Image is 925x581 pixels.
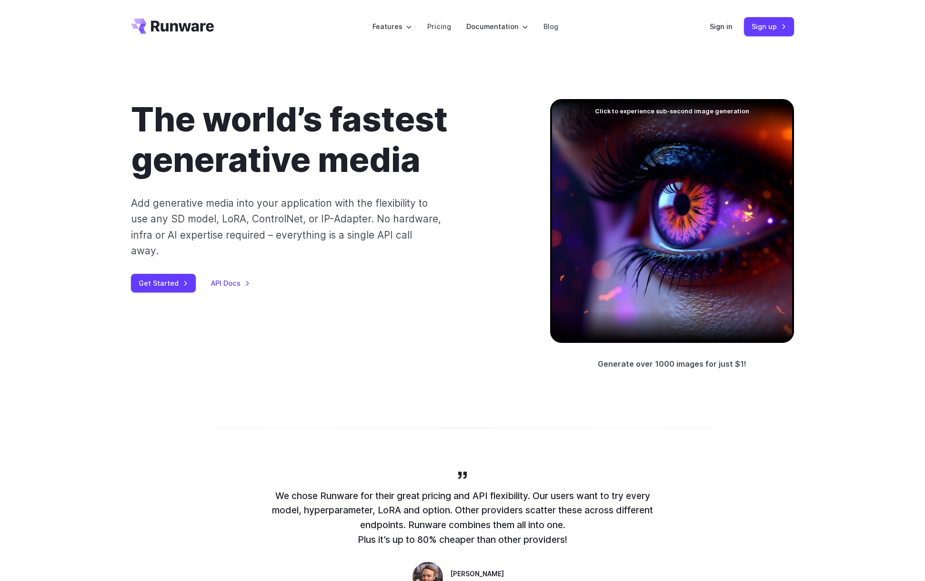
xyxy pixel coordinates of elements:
[451,569,504,580] span: [PERSON_NAME]
[131,99,520,180] h1: The world’s fastest generative media
[131,19,214,34] a: Go to /
[710,21,733,32] a: Sign in
[372,21,412,32] label: Features
[131,195,442,259] p: Add generative media into your application with the flexibility to use any SD model, LoRA, Contro...
[427,21,451,32] a: Pricing
[543,21,558,32] a: Blog
[744,17,794,36] a: Sign up
[466,21,528,32] label: Documentation
[598,358,746,371] p: Generate over 1000 images for just $1!
[131,274,196,292] a: Get Started
[272,489,653,547] p: We chose Runware for their great pricing and API flexibility. Our users want to try every model, ...
[211,278,250,289] a: API Docs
